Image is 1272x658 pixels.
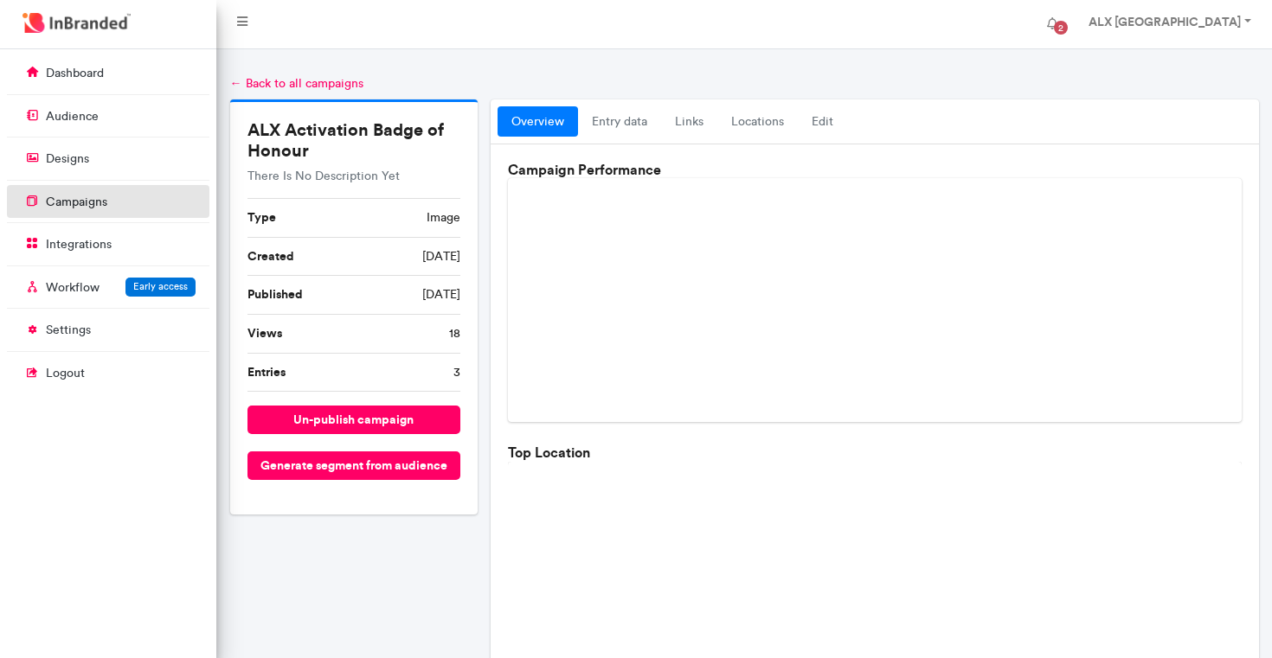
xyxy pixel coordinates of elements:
[508,444,1242,461] h6: Top Location
[7,185,209,218] a: campaigns
[1033,7,1071,42] button: 2
[7,99,209,132] a: audience
[247,209,276,225] b: Type
[1089,14,1241,29] strong: ALX [GEOGRAPHIC_DATA]
[422,286,460,303] span: [DATE]
[427,209,460,227] span: image
[449,325,460,342] span: 18
[247,286,303,302] b: Published
[7,56,209,89] a: dashboard
[46,194,107,211] p: campaigns
[7,227,209,260] a: integrations
[1054,21,1068,35] span: 2
[247,325,282,341] b: Views
[578,106,661,137] a: entry data
[247,119,460,161] h5: ALX Activation Badge of Honour
[247,248,294,264] b: Created
[247,451,460,480] button: Generate segment from audience
[661,106,717,137] a: links
[508,162,1242,178] h6: Campaign Performance
[247,406,460,434] button: un-publish campaign
[46,365,85,382] p: logout
[498,106,578,137] a: overview
[133,280,188,292] span: Early access
[247,168,460,185] p: There Is No Description Yet
[46,150,89,168] p: designs
[717,106,798,137] a: locations
[7,313,209,346] a: settings
[46,108,99,125] p: audience
[46,322,91,339] p: settings
[46,65,104,82] p: dashboard
[7,271,209,303] a: WorkflowEarly access
[1071,7,1265,42] a: ALX [GEOGRAPHIC_DATA]
[18,9,135,37] img: InBranded Logo
[7,142,209,175] a: designs
[453,364,460,381] span: 3
[247,364,286,380] b: Entries
[422,248,460,265] span: [DATE]
[798,106,847,137] a: Edit
[46,279,100,297] p: Workflow
[46,236,112,253] p: integrations
[230,76,363,91] a: ← Back to all campaigns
